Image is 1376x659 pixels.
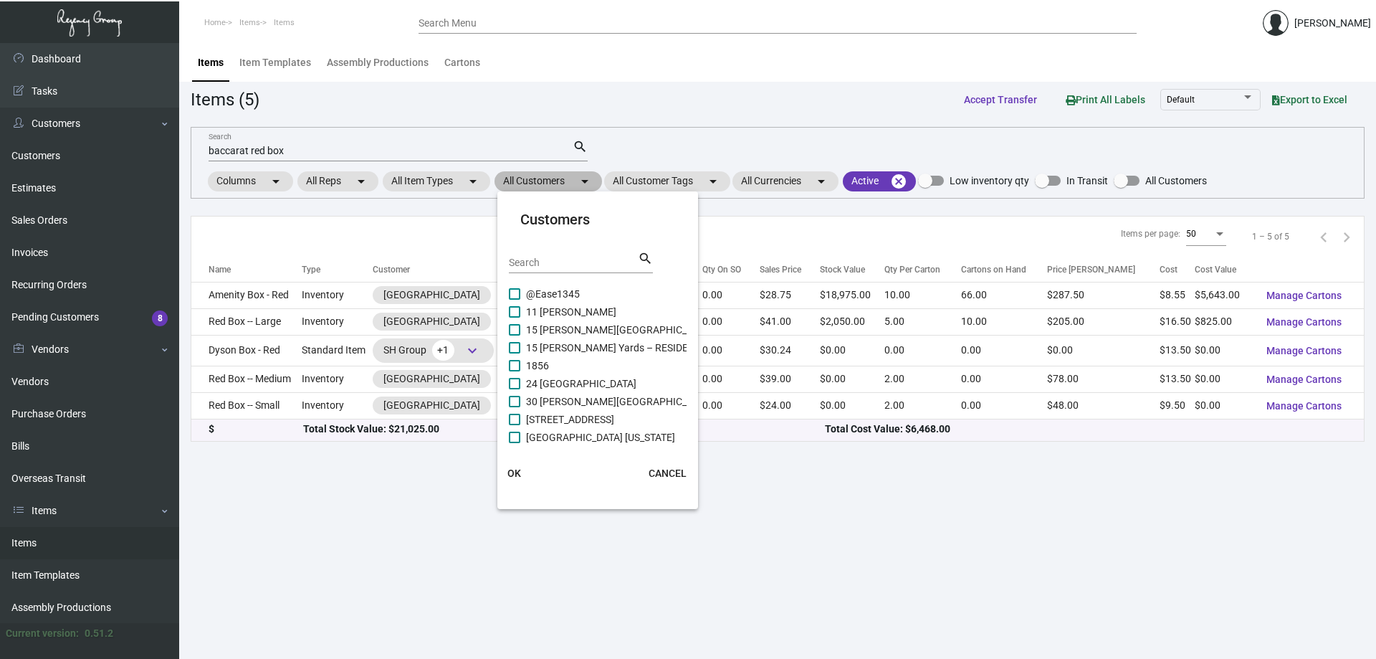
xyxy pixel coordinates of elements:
mat-card-title: Customers [520,209,675,230]
span: CANCEL [649,468,687,479]
span: 24 [GEOGRAPHIC_DATA] [526,375,636,392]
button: CANCEL [637,460,698,486]
mat-icon: search [638,250,653,267]
div: Current version: [6,626,79,641]
button: OK [492,460,537,486]
span: [STREET_ADDRESS] [526,411,614,428]
span: 15 [PERSON_NAME] Yards – RESIDENCES - Inactive [526,339,755,356]
div: 0.51.2 [85,626,113,641]
span: OK [507,468,521,479]
span: @Ease1345 [526,285,580,303]
span: 15 [PERSON_NAME][GEOGRAPHIC_DATA] – RESIDENCES [526,321,782,338]
span: 11 [PERSON_NAME] [526,303,616,321]
span: 30 [PERSON_NAME][GEOGRAPHIC_DATA] - Residences [526,393,770,410]
span: [GEOGRAPHIC_DATA] [US_STATE] [526,429,675,446]
span: 1856 [526,357,549,374]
